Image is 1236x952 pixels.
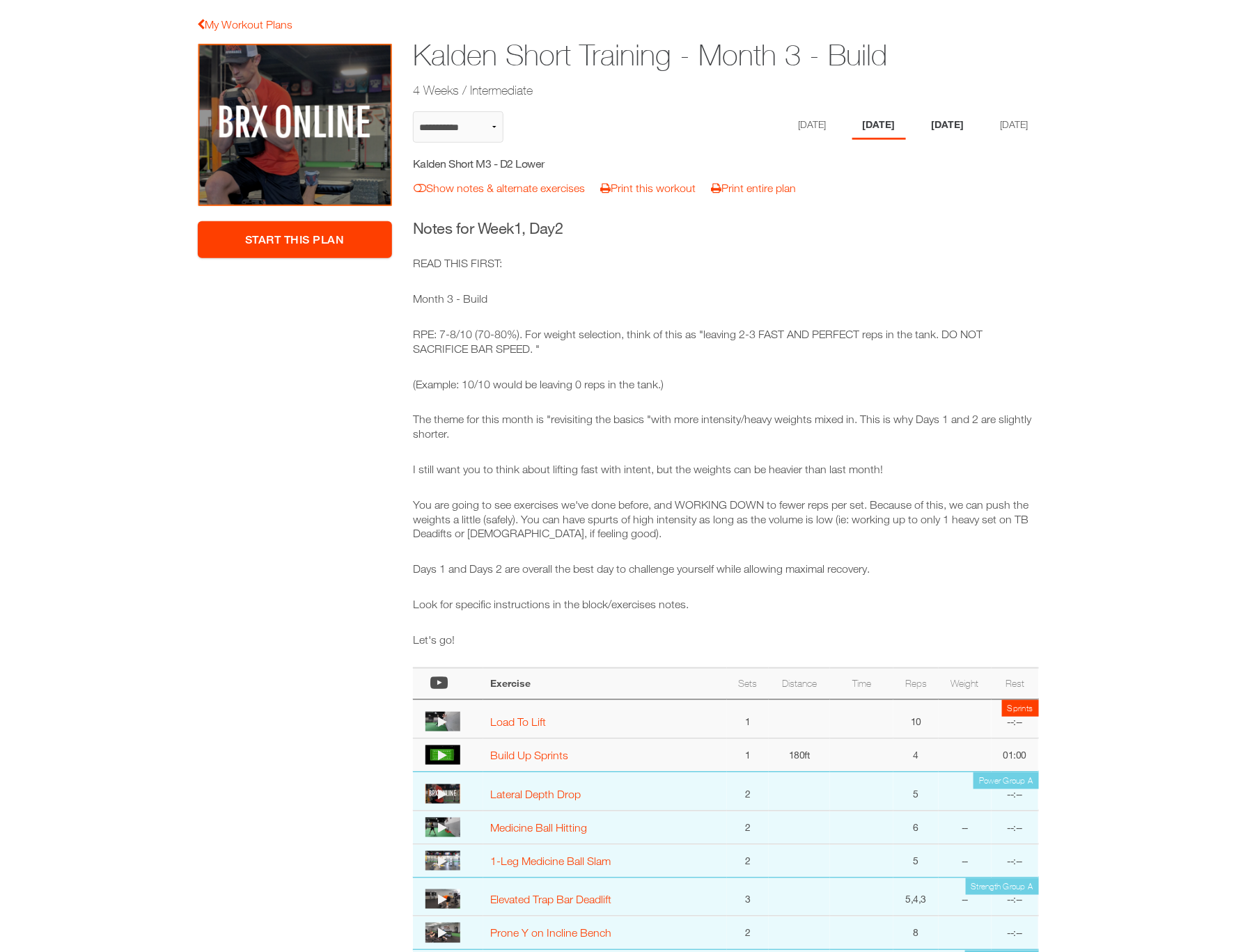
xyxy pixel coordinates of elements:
[490,749,568,761] a: Build Up Sprints
[992,916,1039,949] td: --:--
[893,844,939,878] td: 5
[490,855,611,867] a: 1-Leg Medicine Ball Slam
[490,821,587,834] a: Medicine Ball Hitting
[425,712,460,731] img: thumbnail.png
[992,738,1039,772] td: 01:00
[852,111,906,140] li: Day 2
[413,156,662,171] h5: Kalden Short M3 - D2 Lower
[413,81,931,99] h2: 4 Weeks / Intermediate
[992,878,1039,917] td: --:--
[425,851,460,871] img: thumbnail.png
[727,916,768,949] td: 2
[490,715,546,728] a: Load To Lift
[990,111,1039,140] li: Day 4
[425,745,460,765] img: thumbnail.png
[805,749,810,761] span: ft
[413,292,1039,306] p: Month 3 - Build
[939,668,992,699] th: Weight
[893,878,939,917] td: 5,4,3
[727,844,768,878] td: 2
[483,668,727,699] th: Exercise
[727,772,768,811] td: 2
[198,18,293,31] a: My Workout Plans
[1002,700,1039,717] td: Sprints
[992,844,1039,878] td: --:--
[992,811,1039,844] td: --:--
[490,788,581,800] a: Lateral Depth Drop
[727,811,768,844] td: 2
[413,327,1039,356] p: RPE: 7-8/10 (70-80%). For weight selection, think of this as "leaving 2-3 FAST AND PERFECT reps i...
[893,811,939,844] td: 6
[973,772,1038,789] td: Power Group A
[413,377,1039,392] p: (Example: 10/10 would be leaving 0 reps in the tank.)
[711,182,796,194] a: Print entire plan
[992,772,1039,811] td: --:--
[939,811,992,844] td: --
[413,462,1039,477] p: I still want you to think about lifting fast with intent, but the weights can be heavier than las...
[600,182,696,194] a: Print this workout
[514,219,522,237] span: 1
[490,926,611,939] a: Prone Y on Incline Bench
[992,668,1039,699] th: Rest
[490,893,611,905] a: Elevated Trap Bar Deadlift
[198,221,393,258] a: Start This Plan
[425,889,460,909] img: thumbnail.png
[413,498,1039,541] p: You are going to see exercises we've done before, and WORKING DOWN to fewer reps per set. Because...
[413,256,1039,271] p: READ THIS FIRST:
[939,844,992,878] td: --
[425,923,460,942] img: thumbnail.png
[939,878,992,917] td: --
[413,35,931,76] h1: Kalden Short Training - Month 3 - Build
[413,633,1039,647] p: Let's go!
[830,668,893,699] th: Time
[413,597,1039,612] p: Look for specific instructions in the block/exercises notes.
[769,668,831,699] th: Distance
[727,699,768,738] td: 1
[893,772,939,811] td: 5
[893,699,939,738] td: 10
[198,43,393,207] img: Kalden Short Training - Month 3 - Build
[727,738,768,772] td: 1
[893,738,939,772] td: 4
[413,562,1039,576] p: Days 1 and Days 2 are overall the best day to challenge yourself while allowing maximal recovery.
[769,738,831,772] td: 180
[992,699,1039,738] td: --:--
[788,111,837,140] li: Day 1
[425,784,460,804] img: large.PNG
[893,668,939,699] th: Reps
[893,916,939,949] td: 8
[727,668,768,699] th: Sets
[555,219,563,237] span: 2
[425,818,460,837] img: thumbnail.png
[413,412,1039,441] p: The theme for this month is "revisiting the basics "with more intensity/heavy weights mixed in. T...
[413,218,1039,239] h3: Notes for Week , Day
[921,111,975,140] li: Day 3
[966,878,1039,895] td: Strength Group A
[727,878,768,917] td: 3
[414,182,585,194] a: Show notes & alternate exercises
